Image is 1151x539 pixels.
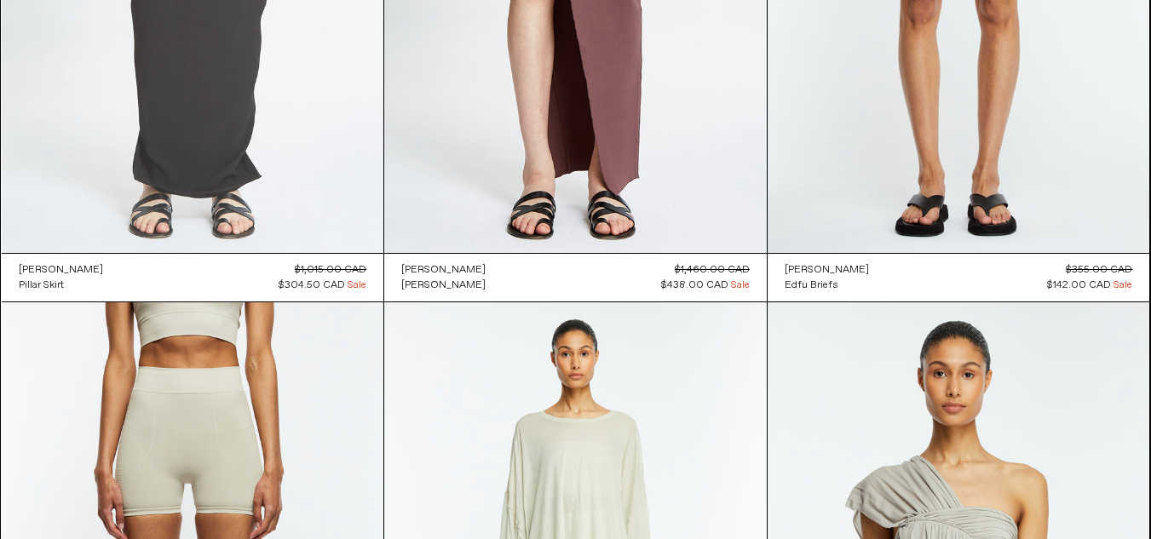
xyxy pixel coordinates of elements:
a: [PERSON_NAME] [401,278,486,293]
s: $1,015.00 CAD [295,263,366,277]
a: [PERSON_NAME] [785,262,869,278]
s: $1,460.00 CAD [675,263,750,277]
a: [PERSON_NAME] [401,262,486,278]
span: $142.00 CAD [1047,278,1111,292]
span: $438.00 CAD [661,278,728,292]
div: Edfu Briefs [785,278,838,293]
span: Sale [1114,278,1132,293]
div: [PERSON_NAME] [401,263,486,278]
a: [PERSON_NAME] [19,262,103,278]
div: [PERSON_NAME] [785,263,869,278]
span: Sale [348,278,366,293]
a: Pillar Skirt [19,278,103,293]
s: $355.00 CAD [1066,263,1132,277]
a: Edfu Briefs [785,278,869,293]
span: $304.50 CAD [279,278,345,292]
span: Sale [731,278,750,293]
div: Pillar Skirt [19,278,64,293]
div: [PERSON_NAME] [19,263,103,278]
div: [PERSON_NAME] [401,278,486,293]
